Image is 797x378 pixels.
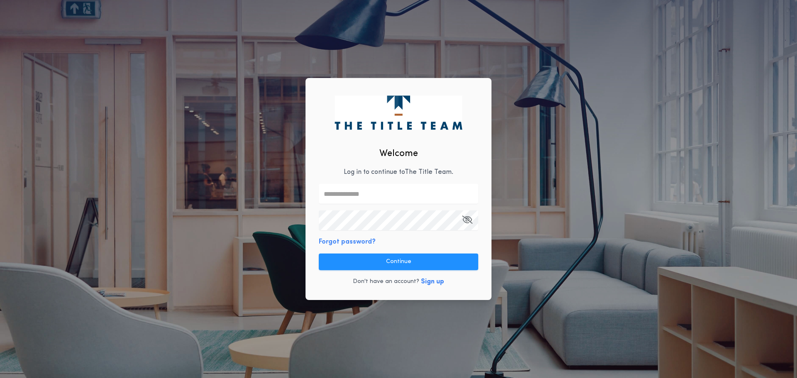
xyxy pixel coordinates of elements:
[335,95,462,129] img: logo
[344,167,453,177] p: Log in to continue to The Title Team .
[379,147,418,161] h2: Welcome
[319,254,478,270] button: Continue
[319,237,376,247] button: Forgot password?
[353,278,419,286] p: Don't have an account?
[421,277,444,287] button: Sign up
